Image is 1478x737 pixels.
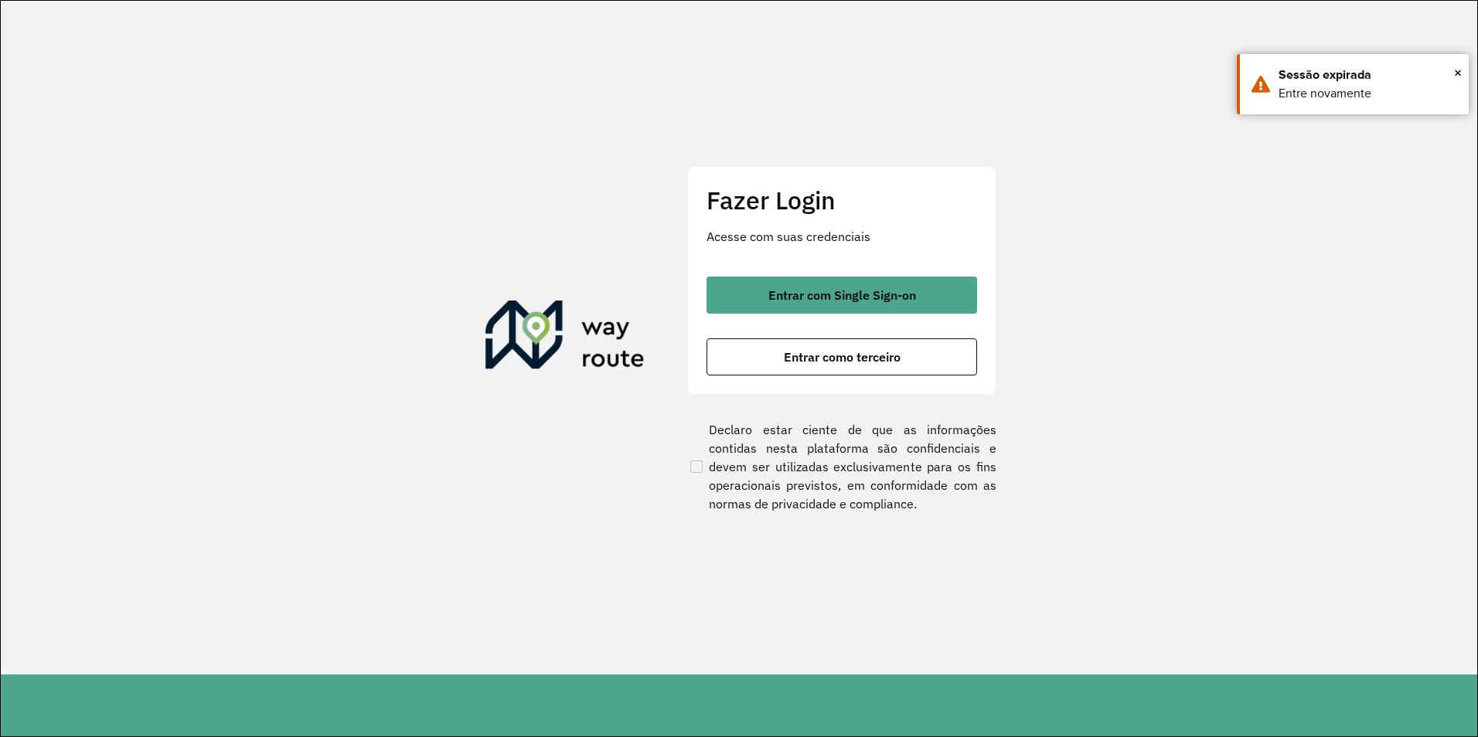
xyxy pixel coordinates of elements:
[707,185,977,215] h2: Fazer Login
[784,351,901,363] span: Entrar como terceiro
[1279,66,1457,84] div: Sessão expirada
[1454,61,1462,84] button: Close
[768,289,916,301] span: Entrar com Single Sign-on
[707,227,977,246] p: Acesse com suas credenciais
[687,420,996,513] label: Declaro estar ciente de que as informações contidas nesta plataforma são confidenciais e devem se...
[707,277,977,314] button: button
[707,338,977,375] button: button
[1279,84,1457,103] div: Entre novamente
[485,301,645,375] img: Roteirizador AmbevTech
[1454,61,1462,84] span: ×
